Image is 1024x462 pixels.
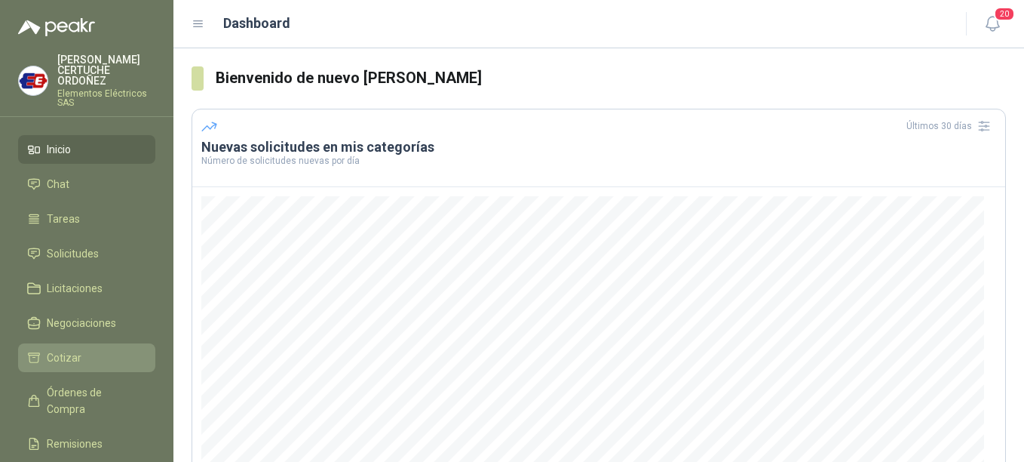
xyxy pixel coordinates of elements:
p: [PERSON_NAME] CERTUCHE ORDOÑEZ [57,54,155,86]
span: Chat [47,176,69,192]
span: 20 [994,7,1015,21]
h3: Bienvenido de nuevo [PERSON_NAME] [216,66,1006,90]
a: Inicio [18,135,155,164]
a: Cotizar [18,343,155,372]
h3: Nuevas solicitudes en mis categorías [201,138,996,156]
a: Remisiones [18,430,155,458]
span: Negociaciones [47,315,116,331]
span: Inicio [47,141,71,158]
a: Solicitudes [18,239,155,268]
img: Logo peakr [18,18,95,36]
a: Negociaciones [18,309,155,337]
p: Número de solicitudes nuevas por día [201,156,996,165]
span: Solicitudes [47,245,99,262]
a: Órdenes de Compra [18,378,155,423]
a: Tareas [18,205,155,233]
span: Órdenes de Compra [47,384,141,417]
span: Cotizar [47,350,81,366]
div: Últimos 30 días [906,114,996,138]
p: Elementos Eléctricos SAS [57,89,155,107]
span: Licitaciones [47,280,103,297]
h1: Dashboard [223,13,290,34]
img: Company Logo [19,66,48,95]
a: Licitaciones [18,274,155,303]
span: Remisiones [47,436,103,452]
button: 20 [979,11,1006,38]
span: Tareas [47,211,80,227]
a: Chat [18,170,155,199]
